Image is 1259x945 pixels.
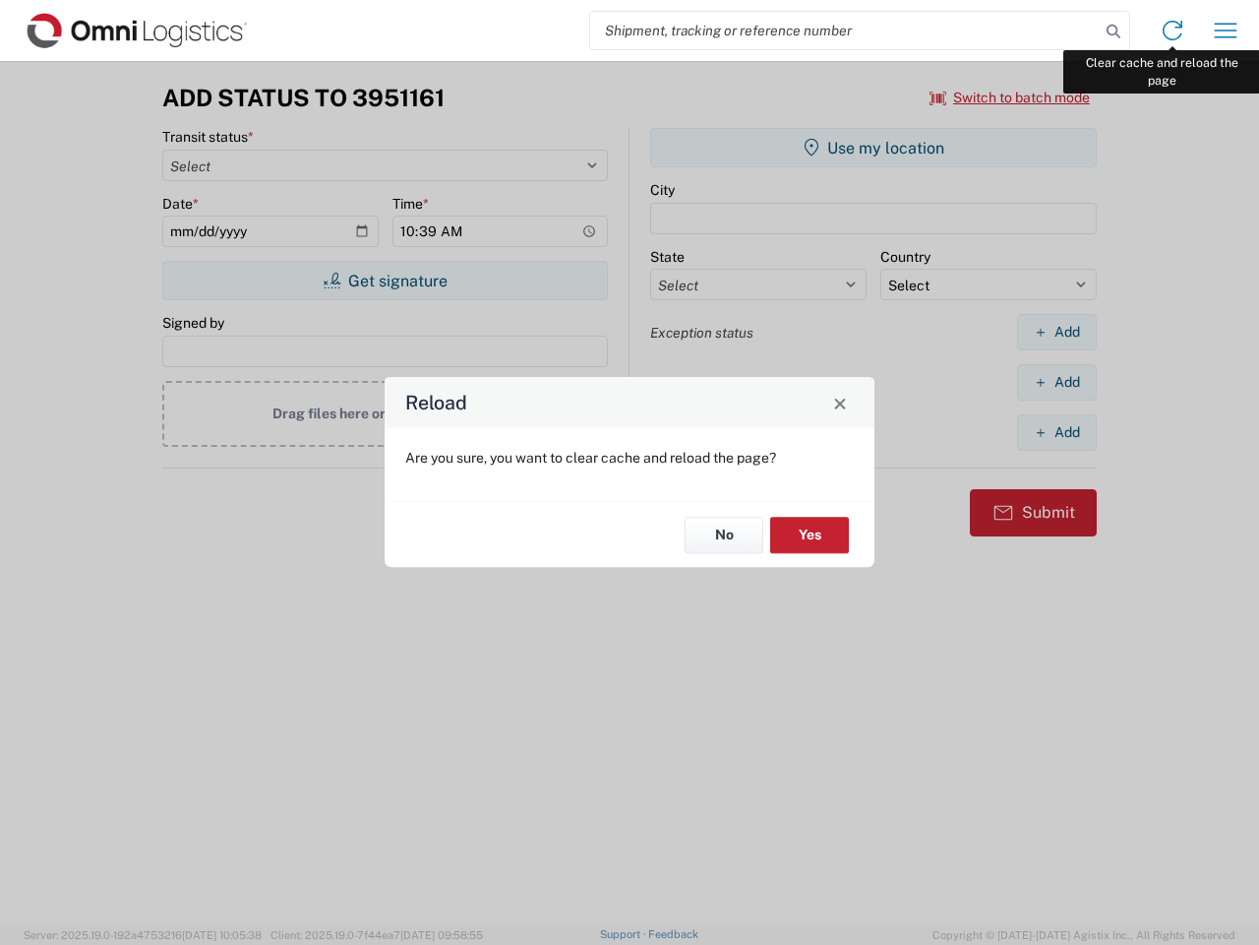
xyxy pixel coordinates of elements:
input: Shipment, tracking or reference number [590,12,1100,49]
button: Close [826,389,854,416]
button: No [685,517,763,553]
h4: Reload [405,389,467,417]
p: Are you sure, you want to clear cache and reload the page? [405,449,854,467]
button: Yes [770,517,849,553]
